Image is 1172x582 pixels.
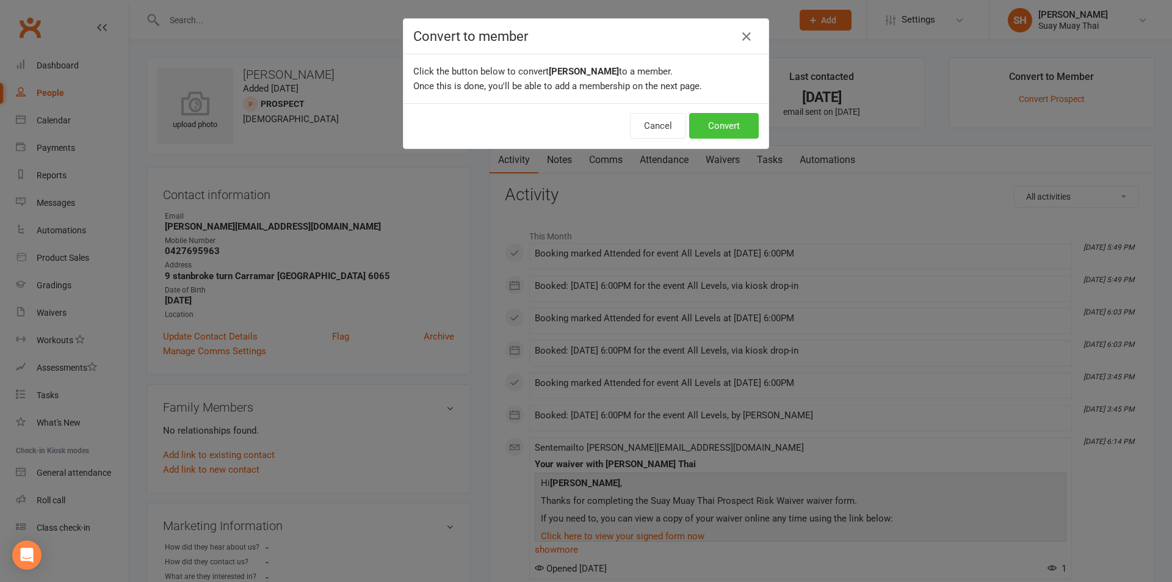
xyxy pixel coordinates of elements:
h4: Convert to member [413,29,759,44]
button: Cancel [630,113,686,139]
button: Convert [689,113,759,139]
div: Open Intercom Messenger [12,540,42,570]
b: [PERSON_NAME] [549,66,619,77]
div: Click the button below to convert to a member. Once this is done, you'll be able to add a members... [403,54,769,103]
button: Close [737,27,756,46]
